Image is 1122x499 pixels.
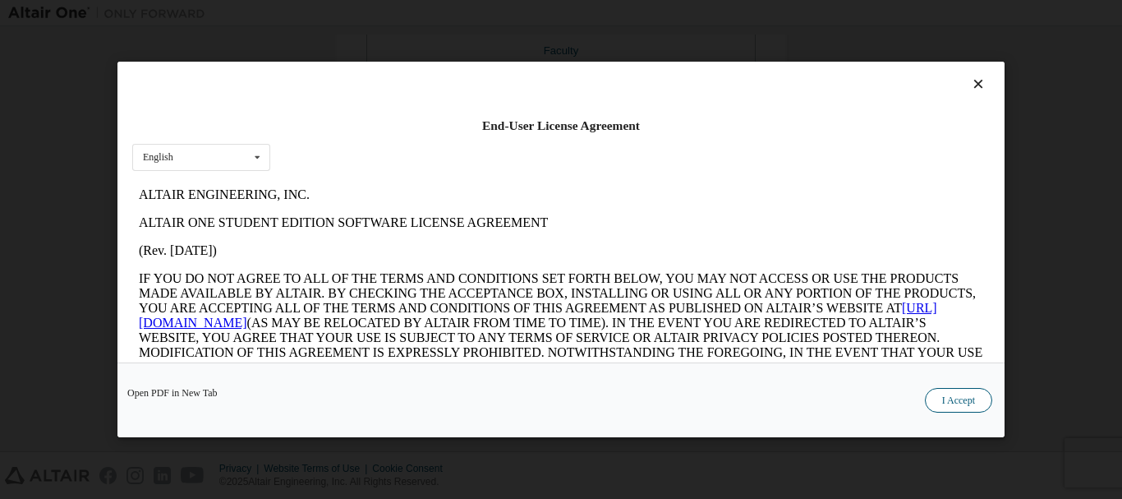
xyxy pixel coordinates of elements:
p: (Rev. [DATE]) [7,62,851,77]
a: Open PDF in New Tab [127,388,218,398]
button: I Accept [925,388,992,413]
a: [URL][DOMAIN_NAME] [7,120,805,149]
div: English [143,153,173,163]
p: This Altair One Student Edition Software License Agreement (“Agreement”) is between Altair Engine... [7,222,851,281]
p: ALTAIR ENGINEERING, INC. [7,7,851,21]
div: End-User License Agreement [132,118,990,134]
p: IF YOU DO NOT AGREE TO ALL OF THE TERMS AND CONDITIONS SET FORTH BELOW, YOU MAY NOT ACCESS OR USE... [7,90,851,209]
p: ALTAIR ONE STUDENT EDITION SOFTWARE LICENSE AGREEMENT [7,35,851,49]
